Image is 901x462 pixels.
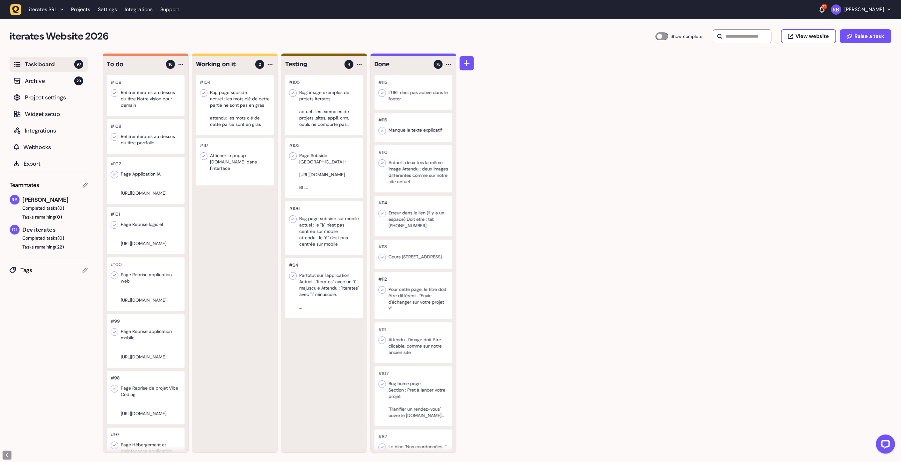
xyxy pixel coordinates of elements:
span: 75 [436,61,440,67]
button: Project settings [10,90,88,105]
span: 4 [348,61,350,67]
h4: Working on it [196,60,251,69]
span: (0) [55,214,62,220]
span: Integrations [25,126,83,135]
span: 20 [74,76,83,85]
button: Task board97 [10,57,88,72]
button: Completed tasks(0) [10,205,83,211]
button: iterates SRL [10,4,67,15]
img: Rodolphe Balay [831,4,841,15]
span: View website [796,34,829,39]
button: [PERSON_NAME] [831,4,891,15]
button: Widget setup [10,106,88,122]
a: Settings [98,4,117,15]
span: iterates SRL [29,6,57,13]
iframe: LiveChat chat widget [871,432,898,459]
span: Task board [25,60,74,69]
span: Show complete [671,32,703,40]
h2: iterates Website 2026 [10,29,656,44]
h4: To do [107,60,162,69]
span: 97 [74,60,83,69]
span: Dev iterates [22,225,88,234]
a: Support [160,6,179,13]
span: Teammates [10,181,39,190]
button: View website [781,29,836,43]
button: Raise a task [840,29,891,43]
button: Completed tasks(0) [10,235,83,241]
span: (22) [55,244,64,250]
div: 22 [822,4,827,10]
a: Projects [71,4,90,15]
span: (0) [57,235,64,241]
span: (0) [57,205,64,211]
button: Integrations [10,123,88,138]
button: Webhooks [10,140,88,155]
h4: Testing [285,60,340,69]
button: Tasks remaining(22) [10,244,88,250]
img: Dev iterates [10,225,19,235]
a: Integrations [125,4,153,15]
img: Rodolphe Balay [10,195,19,205]
span: 16 [169,61,173,67]
span: [PERSON_NAME] [22,195,88,204]
span: Archive [25,76,74,85]
span: Tags [20,266,83,275]
span: 2 [259,61,261,67]
span: Project settings [25,93,83,102]
button: Export [10,156,88,171]
p: [PERSON_NAME] [845,6,884,13]
button: Archive20 [10,73,88,89]
span: Raise a task [855,34,884,39]
span: Export [24,159,83,168]
span: Widget setup [25,110,83,119]
button: Tasks remaining(0) [10,214,88,220]
h4: Done [374,60,429,69]
span: Webhooks [23,143,83,152]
